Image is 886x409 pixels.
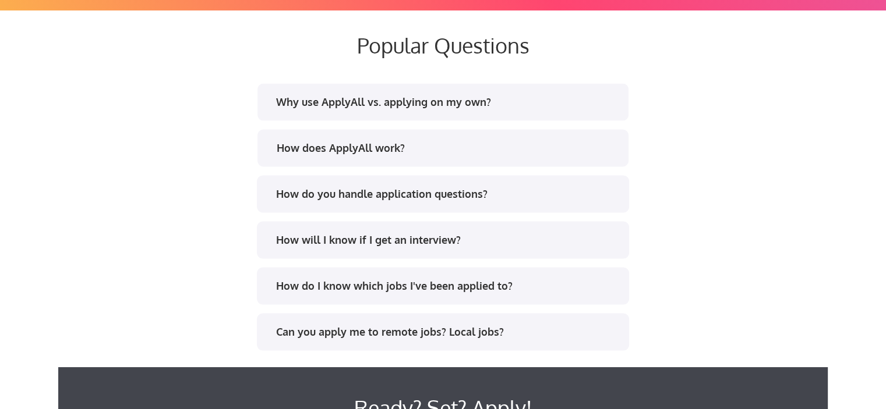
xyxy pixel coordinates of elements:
div: How do I know which jobs I've been applied to? [276,278,618,293]
div: How does ApplyAll work? [277,140,619,155]
div: How do you handle application questions? [276,186,618,201]
div: Why use ApplyAll vs. applying on my own? [276,94,617,109]
div: How will I know if I get an interview? [276,232,618,247]
div: Can you apply me to remote jobs? Local jobs? [276,324,618,339]
div: Popular Questions [164,32,723,57]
